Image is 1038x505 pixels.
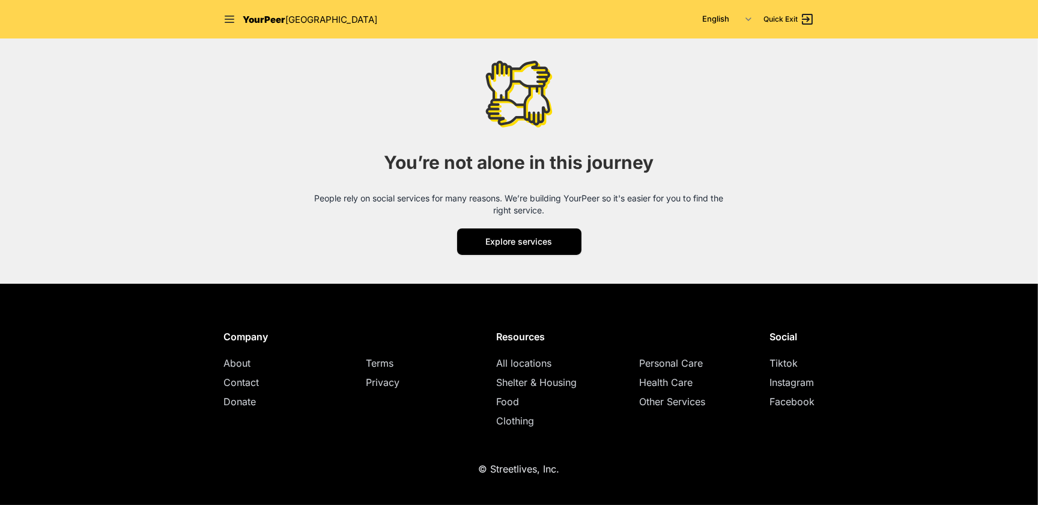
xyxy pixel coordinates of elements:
a: Explore services [457,228,581,255]
span: Company [223,331,268,343]
span: [GEOGRAPHIC_DATA] [285,14,377,25]
span: People rely on social services for many reasons. We’re building YourPeer so it's easier for you t... [315,193,724,215]
a: All locations [497,357,552,369]
a: Other Services [639,396,705,408]
p: © Streetlives, Inc. [479,462,560,476]
a: Food [497,396,520,408]
span: Quick Exit [763,14,798,24]
a: Terms [366,357,393,369]
a: Instagram [769,376,814,388]
a: Privacy [366,376,399,388]
a: Health Care [639,376,693,388]
a: Quick Exit [763,12,815,26]
span: Resources [497,331,545,343]
span: You’re not alone in this journey [384,151,654,173]
a: Donate [223,396,256,408]
a: Contact [223,376,259,388]
a: Shelter & Housing [497,376,577,388]
span: Social [769,331,797,343]
a: Facebook [769,396,815,408]
a: YourPeer[GEOGRAPHIC_DATA] [243,12,377,27]
a: Tiktok [769,357,798,369]
a: Clothing [497,415,535,427]
a: Personal Care [639,357,703,369]
a: About [223,357,250,369]
span: Explore services [486,236,553,246]
span: YourPeer [243,14,285,25]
